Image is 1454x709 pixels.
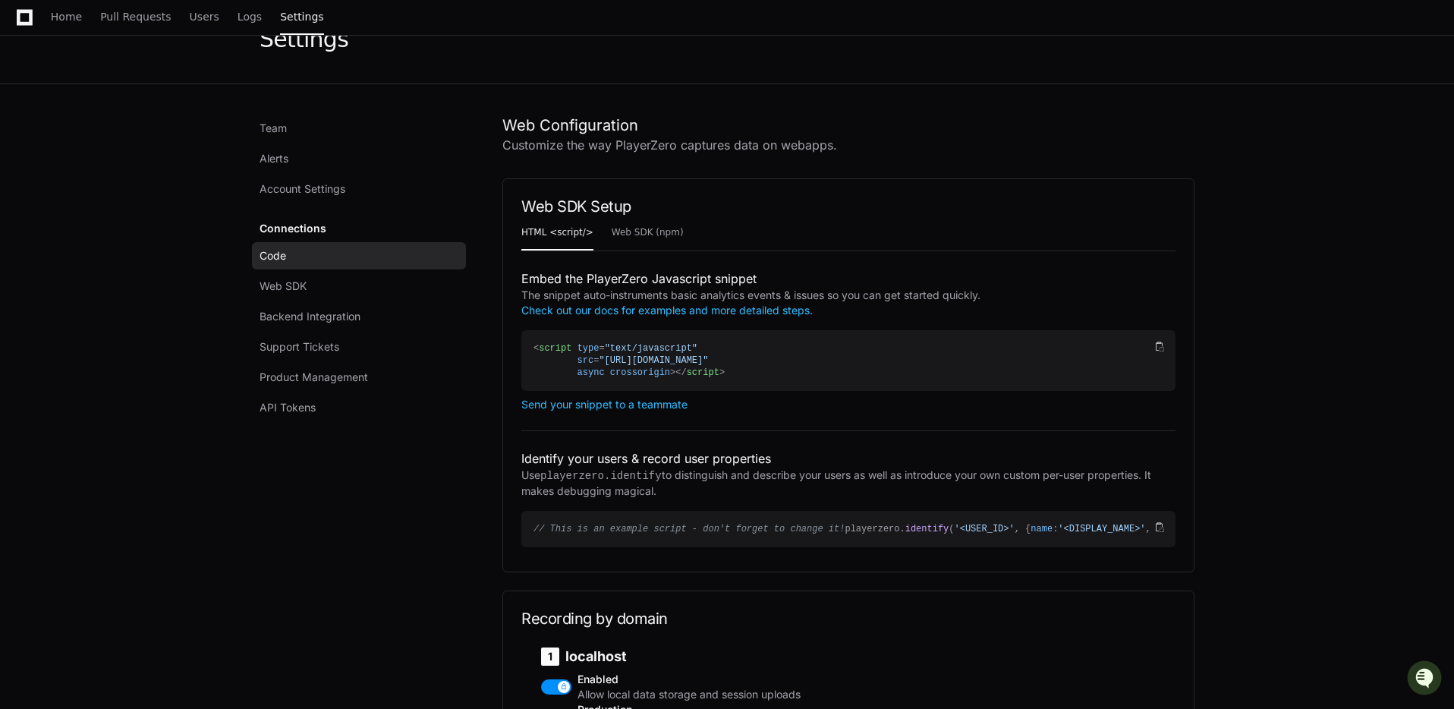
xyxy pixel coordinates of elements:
[260,279,307,294] span: Web SDK
[100,12,171,21] span: Pull Requests
[578,367,605,378] span: async
[260,370,368,385] span: Product Management
[15,113,42,140] img: 1756235613930-3d25f9e4-fa56-45dd-b3ad-e072dfbd1548
[260,121,287,136] span: Team
[15,61,276,85] div: Welcome
[687,367,719,378] span: script
[905,524,949,534] span: identify
[151,159,184,171] span: Pylon
[252,394,466,421] a: API Tokens
[533,343,708,378] span: < = = >
[605,343,697,354] span: "text/javascript"
[252,145,466,172] a: Alerts
[15,15,46,46] img: PlayerZero
[190,12,219,21] span: Users
[533,523,1151,535] div: playerzero. ( , { : , : , : });
[599,355,708,366] span: "[URL][DOMAIN_NAME]"
[252,175,466,203] a: Account Settings
[260,26,348,53] div: Settings
[521,269,1175,288] h1: Embed the PlayerZero Javascript snippet
[1405,659,1446,700] iframe: Open customer support
[541,648,559,666] div: 1
[578,687,918,702] span: Allow local data storage and session uploads
[252,273,466,300] a: Web SDK
[260,151,288,166] span: Alerts
[260,248,286,263] span: Code
[51,12,82,21] span: Home
[521,468,1151,497] span: Use to distinguish and describe your users as well as introduce your own custom per-user properti...
[675,367,725,378] span: </ >
[521,610,1175,628] h2: Recording by domain
[521,197,1175,216] h2: Web SDK Setup
[260,181,345,197] span: Account Settings
[521,304,813,317] a: Check out our docs for examples and more detailed steps.
[238,12,262,21] span: Logs
[521,449,1175,468] h1: Identify your users & record user properties
[260,400,316,415] span: API Tokens
[258,118,276,136] button: Start new chat
[612,228,684,237] span: Web SDK (npm)
[521,288,1175,318] h2: The snippet auto-instruments basic analytics events & issues so you can get started quickly.
[252,303,466,330] a: Backend Integration
[578,355,594,366] span: src
[578,672,918,687] span: Enabled
[533,524,845,534] span: // This is an example script - don't forget to change it!
[955,524,1015,534] span: '<USER_ID>'
[260,309,360,324] span: Backend Integration
[252,333,466,361] a: Support Tickets
[502,115,1194,136] h1: Web Configuration
[541,648,918,666] h5: localhost
[52,113,249,128] div: Start new chat
[540,470,662,482] span: playerzero.identify
[521,399,688,411] button: Send your snippet to a teammate
[521,228,593,237] span: HTML <script/>
[1031,524,1053,534] span: name
[252,364,466,391] a: Product Management
[502,136,1194,154] h2: Customize the way PlayerZero captures data on webapps.
[107,159,184,171] a: Powered byPylon
[539,343,571,354] span: script
[610,367,670,378] span: crossorigin
[260,339,339,354] span: Support Tickets
[280,12,323,21] span: Settings
[1058,524,1145,534] span: '<DISPLAY_NAME>'
[252,242,466,269] a: Code
[52,128,220,140] div: We're offline, but we'll be back soon!
[578,343,600,354] span: type
[252,115,466,142] a: Team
